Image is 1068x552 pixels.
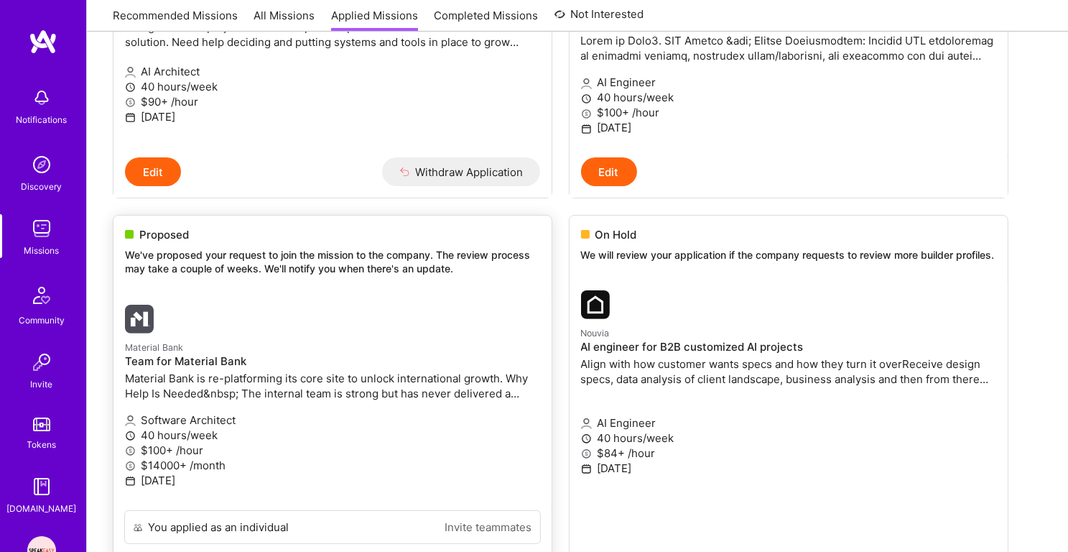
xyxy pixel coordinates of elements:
[22,179,62,194] div: Discovery
[581,248,996,262] p: We will review your application if the company requests to review more builder profiles.
[125,109,540,124] p: [DATE]
[581,415,996,431] p: AI Engineer
[581,341,996,354] h4: AI engineer for B2B customized AI projects
[148,520,289,535] div: You applied as an individual
[435,8,539,32] a: Completed Missions
[27,348,56,377] img: Invite
[17,112,68,127] div: Notifications
[581,431,996,446] p: 40 hours/week
[125,473,540,488] p: [DATE]
[581,461,996,476] p: [DATE]
[581,446,996,461] p: $84+ /hour
[27,437,57,452] div: Tokens
[581,105,996,120] p: $100+ /hour
[445,520,531,535] a: Invite teammates
[125,112,136,123] i: icon Calendar
[331,8,418,32] a: Applied Missions
[125,94,540,109] p: $90+ /hour
[125,415,136,426] i: icon Applicant
[27,150,56,179] img: discovery
[125,157,181,186] button: Edit
[125,82,136,93] i: icon Clock
[125,248,540,276] p: We've proposed your request to join the mission to the company. The review process may take a cou...
[581,78,592,89] i: icon Applicant
[581,93,592,104] i: icon Clock
[29,29,57,55] img: logo
[125,371,540,401] p: Material Bank is re-platforming its core site to unlock international growth. Why Help Is Needed&...
[27,83,56,112] img: bell
[125,461,136,471] i: icon MoneyGray
[581,90,996,105] p: 40 hours/week
[581,448,592,459] i: icon MoneyGray
[581,120,996,135] p: [DATE]
[139,227,189,242] span: Proposed
[19,313,65,328] div: Community
[125,19,540,50] p: The goal of this project is to develop a new platform for an innovative software solution. Need h...
[581,109,592,119] i: icon MoneyGray
[254,8,315,32] a: All Missions
[125,64,540,79] p: AI Architect
[581,418,592,429] i: icon Applicant
[581,75,996,90] p: AI Engineer
[113,293,552,510] a: Material Bank company logoMaterial BankTeam for Material BankMaterial Bank is re-platforming its ...
[581,433,592,444] i: icon Clock
[125,342,183,353] small: Material Bank
[554,6,644,32] a: Not Interested
[27,472,56,501] img: guide book
[7,501,77,516] div: [DOMAIN_NAME]
[125,413,540,428] p: Software Architect
[382,157,541,186] button: Withdraw Application
[24,243,60,258] div: Missions
[581,124,592,134] i: icon Calendar
[581,33,996,63] p: Lorem ip Dolo3. SIT Ametco &adi; Elitse Doeiusmodtem: Incidid UTL etdoloremag al enimadmi veniamq...
[125,97,136,108] i: icon MoneyGray
[581,328,610,339] small: Nouvia
[581,290,610,319] img: Nouvia company logo
[125,67,136,78] i: icon Applicant
[125,446,136,456] i: icon MoneyGray
[581,157,637,186] button: Edit
[125,431,136,441] i: icon Clock
[125,79,540,94] p: 40 hours/week
[125,355,540,368] h4: Team for Material Bank
[27,214,56,243] img: teamwork
[31,377,53,392] div: Invite
[125,443,540,458] p: $100+ /hour
[581,356,996,387] p: Align with how customer wants specs and how they turn it overReceive design specs, data analysis ...
[581,464,592,474] i: icon Calendar
[24,278,59,313] img: Community
[595,227,637,242] span: On Hold
[125,476,136,487] i: icon Calendar
[125,428,540,443] p: 40 hours/week
[33,418,50,431] img: tokens
[125,305,154,333] img: Material Bank company logo
[113,8,238,32] a: Recommended Missions
[125,458,540,473] p: $14000+ /month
